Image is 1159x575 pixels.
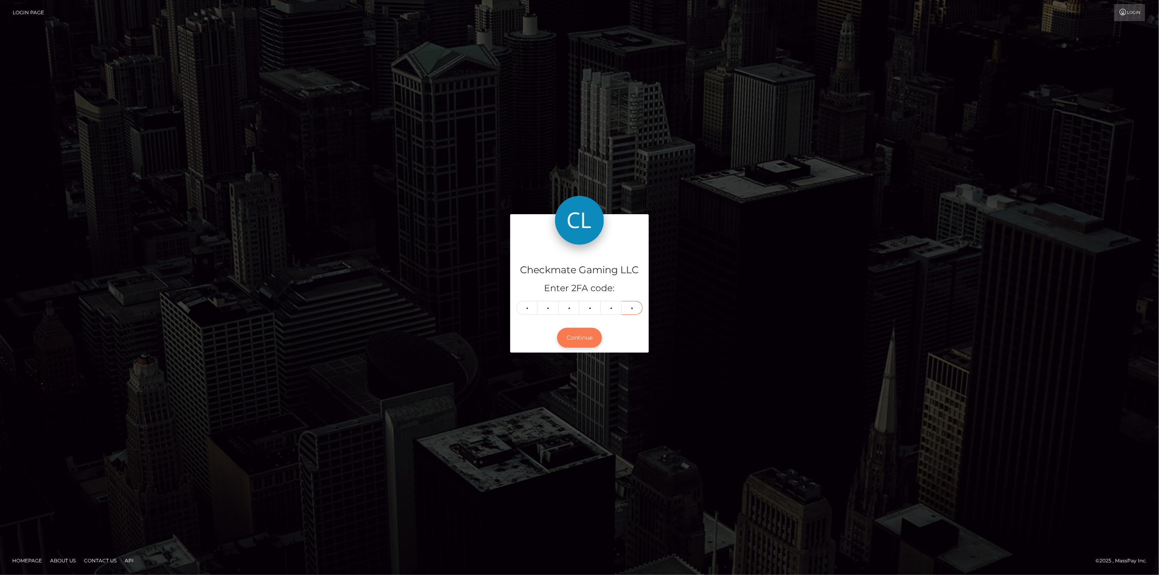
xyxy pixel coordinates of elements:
h5: Enter 2FA code: [516,282,643,295]
h4: Checkmate Gaming LLC [516,263,643,277]
a: API [121,554,137,567]
a: Contact Us [81,554,120,567]
div: © 2025 , MassPay Inc. [1095,556,1153,565]
button: Continue [557,328,602,348]
a: About Us [47,554,79,567]
img: Checkmate Gaming LLC [555,196,604,245]
a: Login Page [13,4,44,21]
a: Homepage [9,554,45,567]
a: Login [1114,4,1145,21]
